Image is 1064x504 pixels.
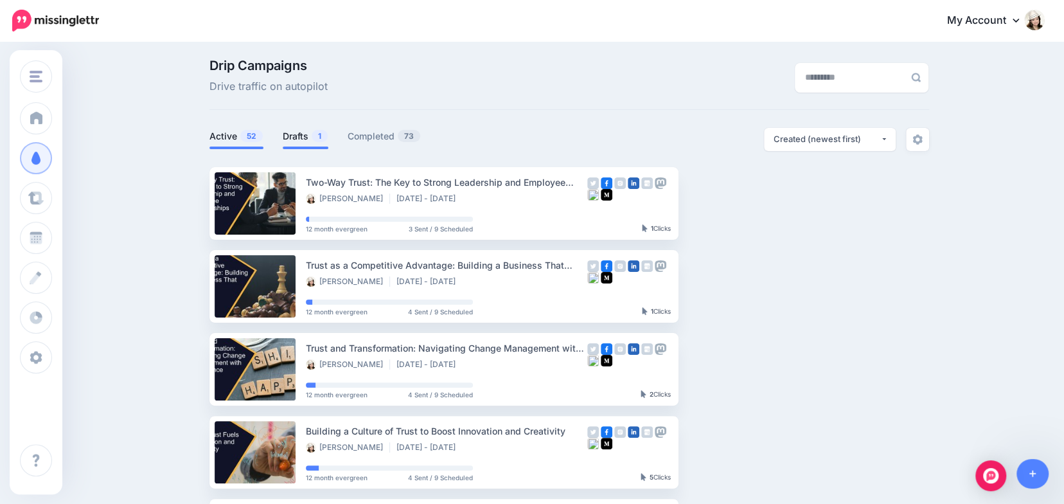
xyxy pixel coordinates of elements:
[587,272,599,283] img: bluesky-grey-square.png
[601,272,612,283] img: medium-square.png
[641,343,653,355] img: google_business-grey-square.png
[306,392,368,398] span: 12 month evergreen
[587,426,599,438] img: twitter-grey-square.png
[642,225,671,233] div: Clicks
[306,309,368,315] span: 12 month evergreen
[601,189,612,201] img: medium-square.png
[641,426,653,438] img: google_business-grey-square.png
[628,343,639,355] img: linkedin-square.png
[30,71,42,82] img: menu.png
[587,189,599,201] img: bluesky-grey-square.png
[641,260,653,272] img: google_business-grey-square.png
[306,442,390,453] li: [PERSON_NAME]
[283,129,328,144] a: Drafts1
[209,59,328,72] span: Drip Campaigns
[641,474,671,482] div: Clicks
[911,73,921,82] img: search-grey-6.png
[306,194,390,204] li: [PERSON_NAME]
[601,355,612,366] img: medium-square.png
[306,474,368,481] span: 12 month evergreen
[396,442,462,453] li: [DATE] - [DATE]
[587,438,599,449] img: bluesky-grey-square.png
[642,307,648,315] img: pointer-grey-darker.png
[641,177,653,189] img: google_business-grey-square.png
[934,5,1045,37] a: My Account
[614,426,626,438] img: instagram-grey-square.png
[587,355,599,366] img: bluesky-grey-square.png
[209,78,328,95] span: Drive traffic on autopilot
[587,343,599,355] img: twitter-grey-square.png
[601,260,612,272] img: facebook-square.png
[651,224,653,232] b: 1
[601,343,612,355] img: facebook-square.png
[655,343,666,355] img: mastodon-grey-square.png
[628,177,639,189] img: linkedin-square.png
[398,130,420,142] span: 73
[641,390,646,398] img: pointer-grey-darker.png
[774,133,880,145] div: Created (newest first)
[306,276,390,287] li: [PERSON_NAME]
[601,438,612,449] img: medium-square.png
[601,177,612,189] img: facebook-square.png
[614,177,626,189] img: instagram-grey-square.png
[641,473,646,481] img: pointer-grey-darker.png
[306,359,390,370] li: [PERSON_NAME]
[764,128,896,151] button: Created (newest first)
[587,177,599,189] img: twitter-grey-square.png
[655,177,666,189] img: mastodon-grey-square.png
[12,10,99,32] img: Missinglettr
[642,308,671,316] div: Clicks
[306,258,587,273] div: Trust as a Competitive Advantage: Building a Business That Lasts
[655,260,666,272] img: mastodon-grey-square.png
[628,260,639,272] img: linkedin-square.png
[306,341,587,355] div: Trust and Transformation: Navigating Change Management with Confidence
[655,426,666,438] img: mastodon-grey-square.png
[306,175,587,190] div: Two-Way Trust: The Key to Strong Leadership and Employee Relationships
[614,260,626,272] img: instagram-grey-square.png
[651,307,653,315] b: 1
[408,309,473,315] span: 4 Sent / 9 Scheduled
[396,359,462,370] li: [DATE] - [DATE]
[306,424,587,438] div: Building a Culture of Trust to Boost Innovation and Creativity
[912,134,923,145] img: settings-grey.png
[628,426,639,438] img: linkedin-square.png
[601,426,612,438] img: facebook-square.png
[312,130,328,142] span: 1
[306,226,368,232] span: 12 month evergreen
[348,129,421,144] a: Completed73
[650,390,653,398] b: 2
[209,129,263,144] a: Active52
[641,391,671,399] div: Clicks
[587,260,599,272] img: twitter-grey-square.png
[240,130,263,142] span: 52
[975,460,1006,491] div: Open Intercom Messenger
[409,226,473,232] span: 3 Sent / 9 Scheduled
[650,473,653,481] b: 5
[642,224,648,232] img: pointer-grey-darker.png
[396,194,462,204] li: [DATE] - [DATE]
[396,276,462,287] li: [DATE] - [DATE]
[408,392,473,398] span: 4 Sent / 9 Scheduled
[614,343,626,355] img: instagram-grey-square.png
[408,474,473,481] span: 4 Sent / 9 Scheduled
